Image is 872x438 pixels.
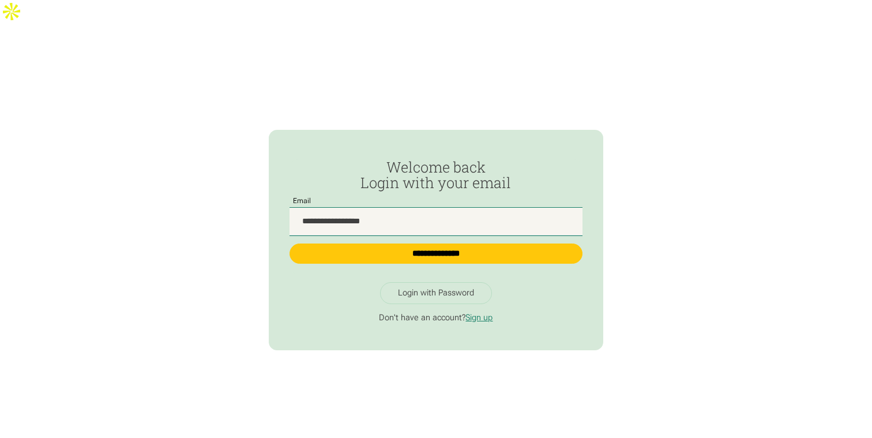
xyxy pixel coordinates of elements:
h2: Welcome back Login with your email [290,159,582,192]
form: Passwordless Login [290,159,582,274]
p: Don't have an account? [290,313,582,323]
a: Sign up [465,313,493,323]
label: Email [290,197,314,205]
div: Login with Password [398,288,474,298]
